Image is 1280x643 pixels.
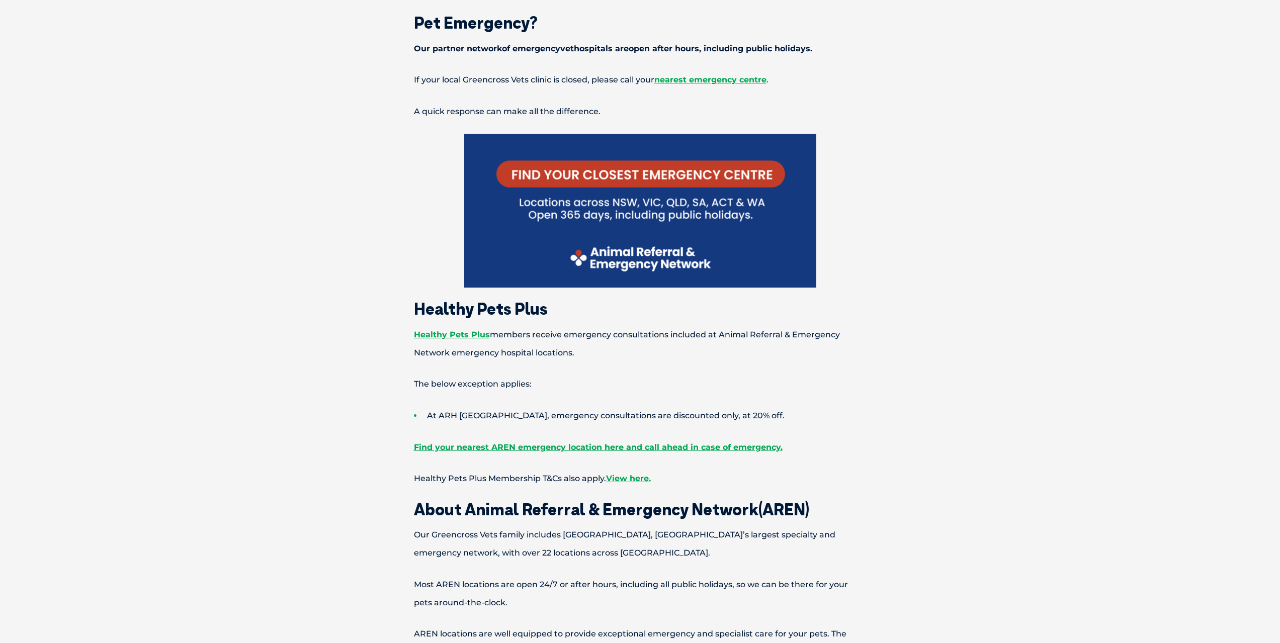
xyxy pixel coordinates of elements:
[414,407,902,425] li: At ARH [GEOGRAPHIC_DATA], emergency consultations are discounted only, at 20% off.
[654,75,766,84] a: nearest emergency centre
[502,44,560,53] span: of emergency
[560,44,574,53] span: vet
[414,75,654,84] span: If your local Greencross Vets clinic is closed, please call your
[414,330,490,339] a: Healthy Pets Plus
[464,134,816,287] img: Find your local emergency centre
[414,499,758,519] span: About Animal Referral & Emergency Network
[615,44,629,53] span: are
[379,375,902,393] p: The below exception applies:
[379,15,902,31] h2: Pet Emergency?
[574,44,613,53] span: hospitals
[379,326,902,362] p: members receive emergency consultations included at Animal Referral & Emergency Network emergency...
[766,75,769,84] span: .
[606,474,651,483] a: View here.
[414,530,835,558] span: Our Greencross Vets family includes [GEOGRAPHIC_DATA], [GEOGRAPHIC_DATA]’s largest specialty and ...
[629,44,812,53] span: open after hours, including public holidays.
[758,499,809,519] span: (AREN)
[414,442,783,452] a: Find your nearest AREN emergency location here and call ahead in case of emergency.
[1260,46,1270,56] button: Search
[414,107,601,116] span: A quick response can make all the difference.
[414,44,502,53] span: Our partner network
[414,580,848,607] span: Most AREN locations are open 24/7 or after hours, including all public holidays, so we can be the...
[379,301,902,317] h2: Healthy Pets Plus
[379,470,902,488] p: Healthy Pets Plus Membership T&Cs also apply.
